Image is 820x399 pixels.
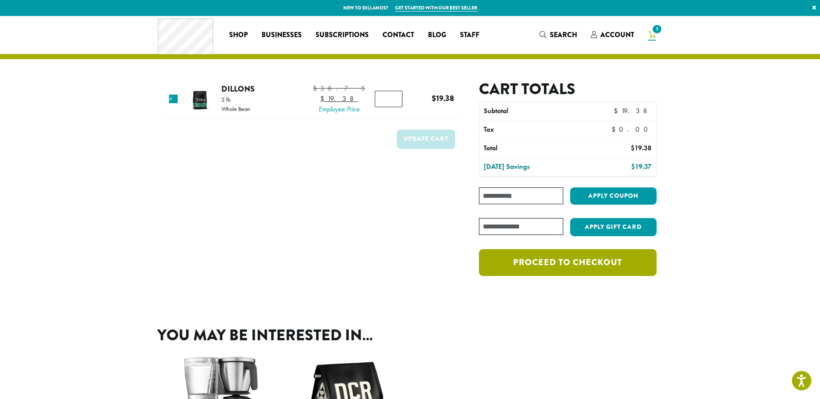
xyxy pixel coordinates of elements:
th: Tax [479,121,604,139]
input: Product quantity [375,91,402,107]
bdi: 19.38 [614,106,651,115]
a: Dillons [221,83,255,95]
span: Blog [428,30,446,41]
button: Apply coupon [570,187,657,205]
bdi: 19.37 [631,162,651,171]
h2: Cart totals [479,80,656,98]
span: Businesses [262,30,302,41]
button: Update cart [397,130,455,149]
bdi: 19.38 [432,92,454,104]
p: 2 lb [221,96,250,102]
button: Apply Gift Card [570,218,657,236]
a: Proceed to checkout [479,249,656,276]
span: $ [631,143,635,152]
a: Staff [453,28,486,42]
span: Subscriptions [316,30,369,41]
p: Whole Bean [221,106,250,112]
span: 1 [651,23,663,35]
span: $ [320,94,328,103]
th: [DATE] Savings [479,158,585,176]
span: Search [550,30,577,40]
bdi: 0.00 [612,125,652,134]
span: $ [612,125,619,134]
bdi: 38.75 [313,84,365,93]
span: Employee Price [313,104,365,114]
span: $ [313,84,320,93]
span: $ [614,106,621,115]
a: Search [533,28,584,42]
a: Shop [222,28,255,42]
th: Total [479,139,585,158]
th: Subtotal [479,102,585,120]
img: Dillons [185,85,214,113]
span: $ [631,162,635,171]
span: $ [432,92,436,104]
bdi: 19.38 [320,94,358,103]
a: Get started with our best seller [395,4,477,12]
span: Staff [460,30,479,41]
span: Account [600,30,634,40]
bdi: 19.38 [631,143,651,152]
span: Shop [229,30,248,41]
span: Contact [383,30,414,41]
a: Remove this item [169,95,178,103]
h2: You may be interested in… [157,326,663,345]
